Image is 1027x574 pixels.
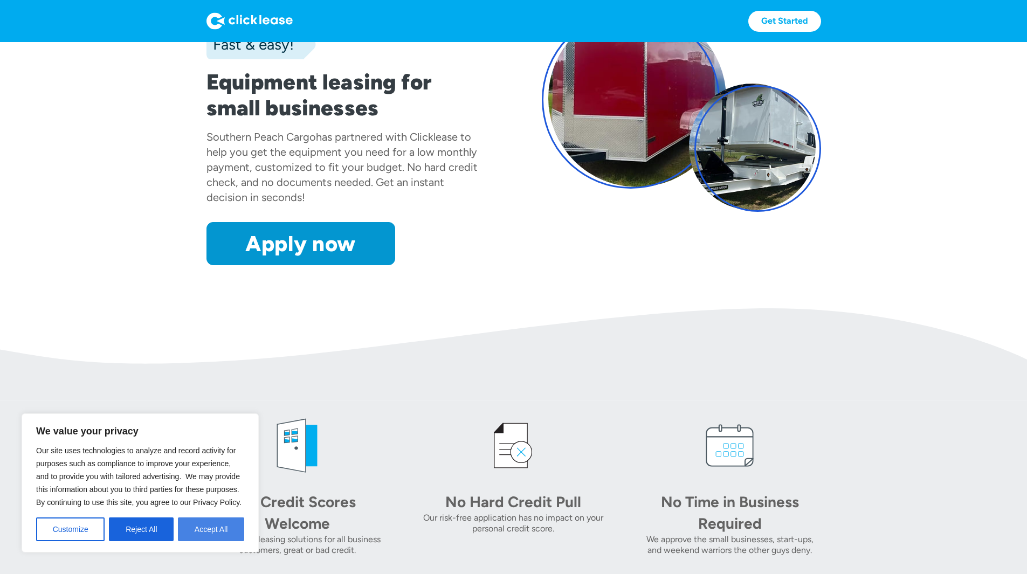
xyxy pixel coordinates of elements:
[36,425,244,438] p: We value your privacy
[206,222,395,265] a: Apply now
[22,413,259,552] div: We value your privacy
[206,130,316,143] div: Southern Peach Cargo
[206,130,478,204] div: has partnered with Clicklease to help you get the equipment you need for a low monthly payment, c...
[36,446,242,507] span: Our site uses technologies to analyze and record activity for purposes such as compliance to impr...
[748,11,821,32] a: Get Started
[654,491,805,534] div: No Time in Business Required
[206,33,294,55] div: Fast & easy!
[423,513,604,534] div: Our risk-free application has no impact on your personal credit score.
[265,413,329,478] img: welcome icon
[206,69,486,121] h1: Equipment leasing for small businesses
[222,491,373,534] div: All Credit Scores Welcome
[481,413,546,478] img: credit icon
[109,517,174,541] button: Reject All
[206,12,293,30] img: Logo
[639,534,821,556] div: We approve the small businesses, start-ups, and weekend warriors the other guys deny.
[698,413,762,478] img: calendar icon
[206,534,388,556] div: Equipment leasing solutions for all business customers, great or bad credit.
[36,517,105,541] button: Customize
[438,491,589,513] div: No Hard Credit Pull
[178,517,244,541] button: Accept All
